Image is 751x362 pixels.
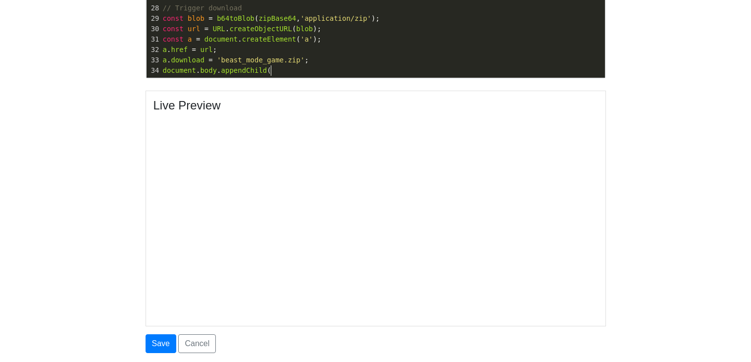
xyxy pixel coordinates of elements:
[188,25,200,33] span: url
[163,35,321,43] span: . ( );
[147,45,161,55] div: 32
[300,35,313,43] span: 'a'
[296,25,313,33] span: blob
[242,35,297,43] span: createElement
[147,65,161,76] div: 34
[204,35,238,43] span: document
[163,14,380,22] span: ( , );
[217,56,304,64] span: 'beast_mode_game.zip'
[204,25,208,33] span: =
[200,46,212,53] span: url
[229,25,292,33] span: createObjectURL
[192,46,196,53] span: =
[147,3,161,13] div: 28
[163,66,271,74] span: . . (
[163,56,309,64] span: . ;
[163,35,184,43] span: const
[178,334,216,353] a: Cancel
[146,334,176,353] button: Save
[188,35,192,43] span: a
[163,14,184,22] span: const
[153,99,598,113] h4: Live Preview
[208,56,212,64] span: =
[200,66,217,74] span: body
[147,24,161,34] div: 30
[196,35,200,43] span: =
[213,25,225,33] span: URL
[163,56,167,64] span: a
[163,46,167,53] span: a
[208,14,212,22] span: =
[163,4,242,12] span: // Trigger download
[147,13,161,24] div: 29
[171,46,188,53] span: href
[258,14,296,22] span: zipBase64
[163,25,184,33] span: const
[188,14,204,22] span: blob
[163,66,196,74] span: document
[163,46,217,53] span: . ;
[171,56,204,64] span: download
[221,66,267,74] span: appendChild
[163,25,321,33] span: . ( );
[147,55,161,65] div: 33
[300,14,371,22] span: 'application/zip'
[147,34,161,45] div: 31
[217,14,254,22] span: b64toBlob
